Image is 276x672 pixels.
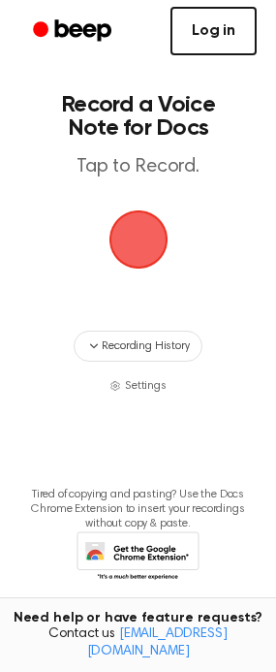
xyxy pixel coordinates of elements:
h1: Record a Voice Note for Docs [35,93,241,140]
p: Tired of copying and pasting? Use the Docs Chrome Extension to insert your recordings without cop... [15,488,261,531]
span: Recording History [102,337,189,355]
p: Tap to Record. [35,155,241,179]
span: Contact us [12,626,264,660]
button: Settings [109,377,167,395]
a: Log in [170,7,257,55]
button: Recording History [74,331,201,362]
img: Beep Logo [109,210,168,269]
a: Beep [19,13,129,50]
a: [EMAIL_ADDRESS][DOMAIN_NAME] [87,627,228,658]
span: Settings [125,377,167,395]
